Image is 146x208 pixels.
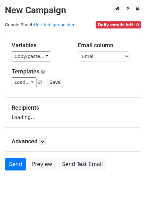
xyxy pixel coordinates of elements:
[47,77,63,87] button: Save
[78,42,134,49] h5: Email column
[12,138,134,145] h5: Advanced
[28,158,56,170] a: Preview
[5,5,141,16] h2: New Campaign
[5,158,26,170] a: Send
[58,158,107,170] a: Send Test Email
[12,77,36,87] a: Load...
[5,22,77,27] small: Google Sheet:
[96,21,141,28] span: Daily emails left: 0
[96,22,141,27] a: Daily emails left: 0
[34,22,77,27] a: Untitled spreadsheet
[12,104,134,121] div: Loading...
[12,68,39,75] a: Templates
[12,42,68,49] h5: Variables
[12,104,134,111] h5: Recipients
[12,51,51,61] a: Copy/paste...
